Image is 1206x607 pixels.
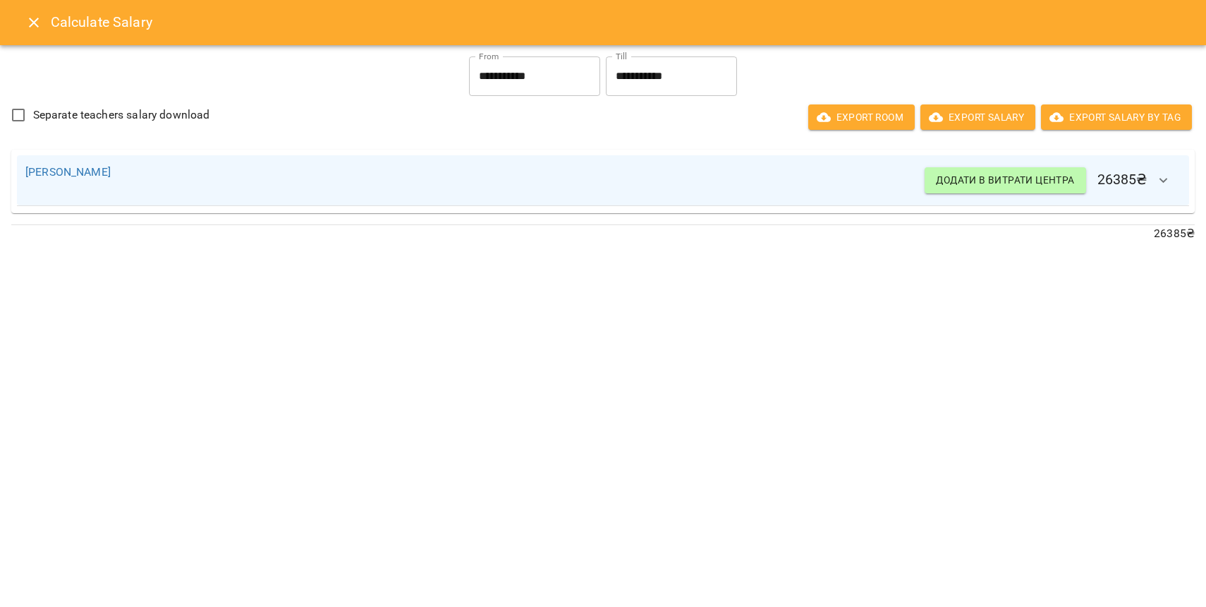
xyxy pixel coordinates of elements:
[1041,104,1192,130] button: Export Salary by Tag
[808,104,915,130] button: Export room
[925,164,1181,198] h6: 26385 ₴
[925,167,1085,193] button: Додати в витрати центра
[17,6,51,40] button: Close
[51,11,1189,33] h6: Calculate Salary
[1052,109,1181,126] span: Export Salary by Tag
[33,107,210,124] span: Separate teachers salary download
[11,225,1195,242] p: 26385 ₴
[920,104,1035,130] button: Export Salary
[25,165,111,179] a: [PERSON_NAME]
[936,172,1074,188] span: Додати в витрати центра
[932,109,1024,126] span: Export Salary
[820,109,903,126] span: Export room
